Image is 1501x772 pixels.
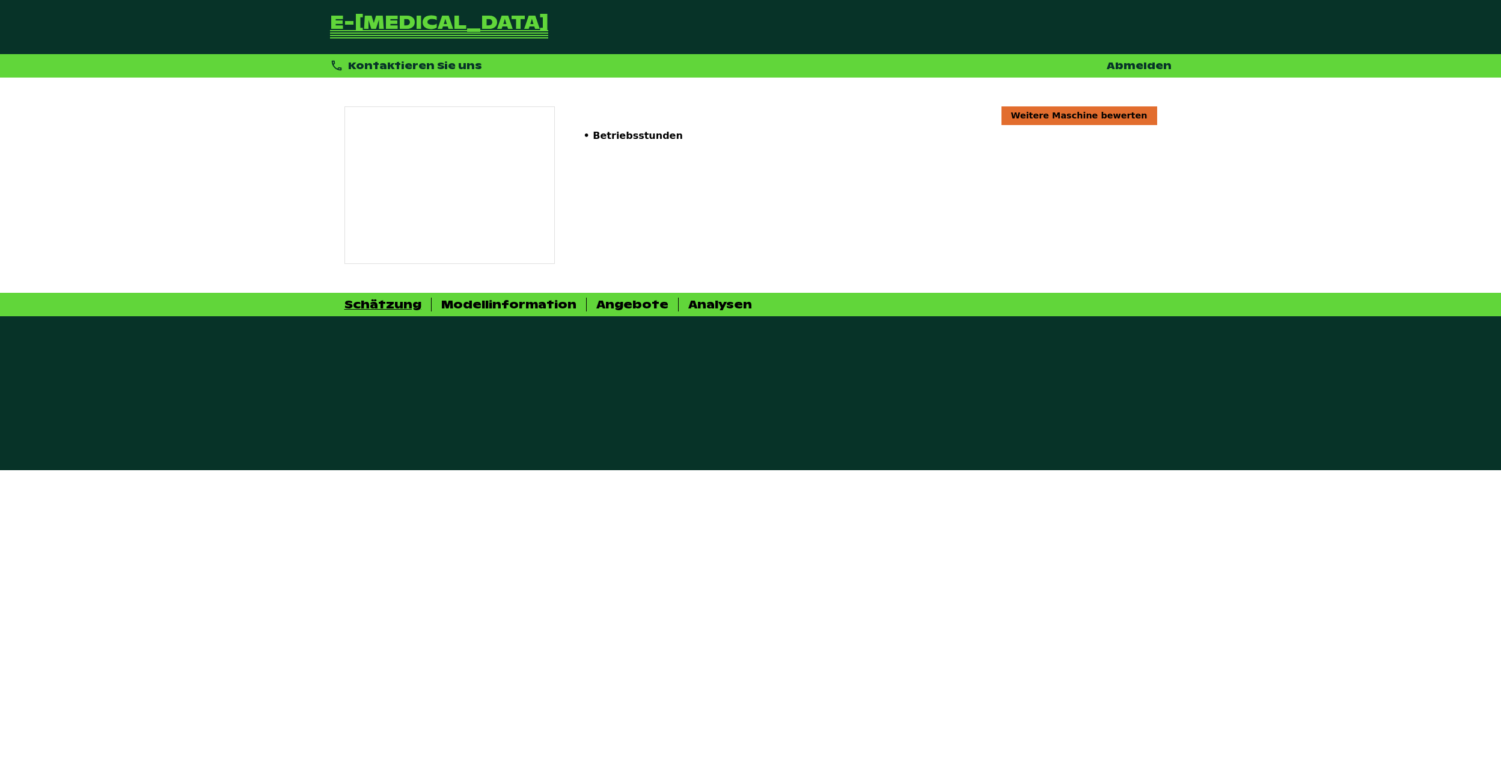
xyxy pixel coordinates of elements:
[441,298,576,311] div: Modellinformation
[584,130,1157,141] p: • Betriebsstunden
[344,298,421,311] div: Schätzung
[330,59,483,73] div: Kontaktieren Sie uns
[348,60,482,72] span: Kontaktieren Sie uns
[1107,60,1172,72] a: Abmelden
[330,14,548,40] a: Zurück zur Startseite
[1001,106,1157,124] a: Weitere Maschine bewerten
[688,298,752,311] div: Analysen
[596,298,668,311] div: Angebote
